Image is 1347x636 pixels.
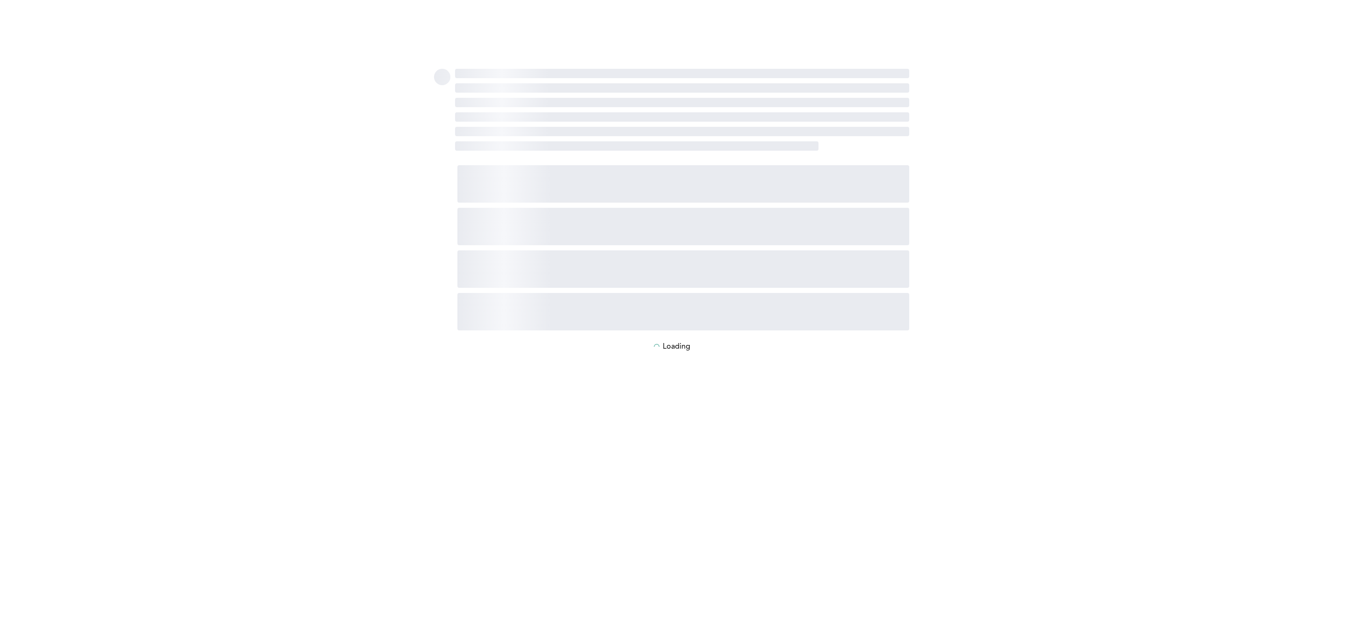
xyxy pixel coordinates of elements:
span: ‌ [457,165,909,203]
span: ‌ [455,69,909,78]
span: ‌ [457,208,909,245]
span: ‌ [455,141,818,151]
span: ‌ [455,127,909,136]
span: ‌ [434,69,450,85]
span: ‌ [457,293,909,330]
span: ‌ [455,98,909,107]
span: ‌ [455,83,909,93]
p: Loading [663,343,690,351]
span: ‌ [457,250,909,288]
span: ‌ [455,112,909,122]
